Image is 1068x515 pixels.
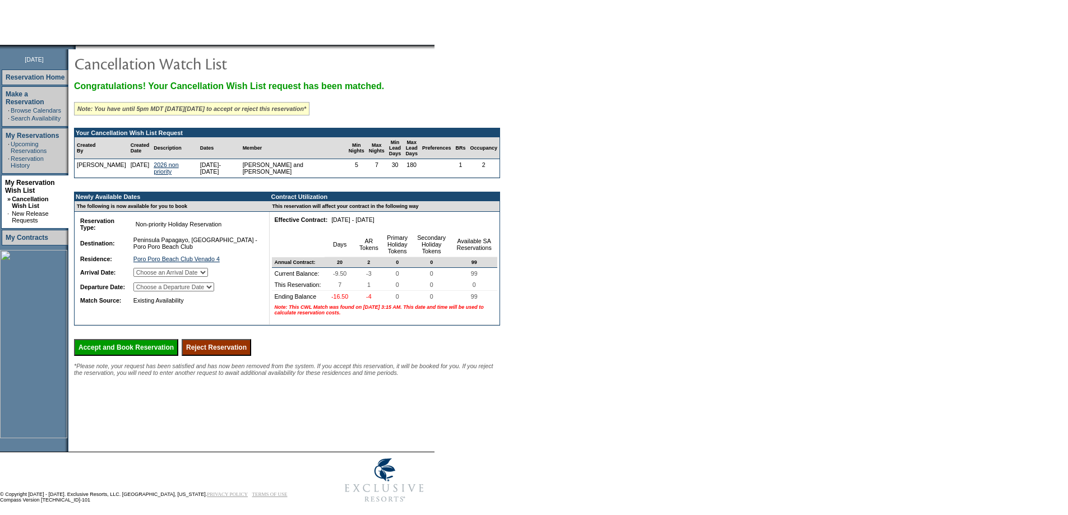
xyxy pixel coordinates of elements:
[270,192,500,201] td: Contract Utilization
[128,137,152,159] td: Created Date
[8,155,10,169] td: ·
[7,196,11,202] b: »
[469,291,480,302] span: 99
[75,192,263,201] td: Newly Available Dates
[325,232,355,257] td: Days
[80,256,112,262] b: Residence:
[469,257,479,267] span: 99
[198,159,241,178] td: [DATE]- [DATE]
[11,141,47,154] a: Upcoming Reservations
[274,216,327,223] b: Effective Contract:
[451,232,497,257] td: Available SA Reservations
[252,491,288,497] a: TERMS OF USE
[80,297,121,304] b: Match Source:
[131,234,260,252] td: Peninsula Papagayo, [GEOGRAPHIC_DATA] - Poro Poro Beach Club
[80,284,125,290] b: Departure Date:
[420,137,454,159] td: Preferences
[329,291,350,302] span: -16.50
[367,159,387,178] td: 7
[241,137,346,159] td: Member
[336,279,344,290] span: 7
[154,161,178,175] a: 2026 non priority
[394,268,401,279] span: 0
[6,90,44,106] a: Make a Reservation
[76,45,77,49] img: blank.gif
[74,339,178,356] input: Accept and Book Reservation
[131,295,260,306] td: Existing Availability
[182,339,251,356] input: Reject Reservation
[365,257,372,267] span: 2
[428,268,436,279] span: 0
[468,159,500,178] td: 2
[75,201,263,212] td: The following is now available for you to book
[6,73,64,81] a: Reservation Home
[11,155,44,169] a: Reservation History
[6,132,59,140] a: My Reservations
[12,196,48,209] a: Cancellation Wish List
[355,232,382,257] td: AR Tokens
[8,107,10,114] td: ·
[270,201,500,212] td: This reservation will affect your contract in the following way
[75,159,128,178] td: [PERSON_NAME]
[241,159,346,178] td: [PERSON_NAME] and [PERSON_NAME]
[25,56,44,63] span: [DATE]
[403,159,420,178] td: 180
[272,268,325,279] td: Current Balance:
[75,128,500,137] td: Your Cancellation Wish List Request
[394,291,401,302] span: 0
[151,137,198,159] td: Description
[453,159,468,178] td: 1
[72,45,76,49] img: promoShadowLeftCorner.gif
[387,137,404,159] td: Min Lead Days
[334,452,434,508] img: Exclusive Resorts
[75,137,128,159] td: Created By
[80,240,115,247] b: Destination:
[453,137,468,159] td: BRs
[133,219,224,230] span: Non-priority Holiday Reservation
[364,268,373,279] span: -3
[367,137,387,159] td: Max Nights
[207,491,248,497] a: PRIVACY POLICY
[272,302,497,318] td: Note: This CWL Match was found on [DATE] 3:15 AM. This date and time will be used to calculate re...
[7,210,11,224] td: ·
[80,269,115,276] b: Arrival Date:
[394,279,401,290] span: 0
[8,141,10,154] td: ·
[403,137,420,159] td: Max Lead Days
[198,137,241,159] td: Dates
[346,159,367,178] td: 5
[335,257,345,267] span: 20
[272,279,325,291] td: This Reservation:
[331,268,349,279] span: -9.50
[80,217,114,231] b: Reservation Type:
[74,52,298,75] img: pgTtlCancellationNotification.gif
[74,81,384,91] span: Congratulations! Your Cancellation Wish List request has been matched.
[128,159,152,178] td: [DATE]
[382,232,412,257] td: Primary Holiday Tokens
[272,257,325,268] td: Annual Contract:
[133,256,220,262] a: Poro Poro Beach Club Venado 4
[428,257,435,267] span: 0
[470,279,478,290] span: 0
[8,115,10,122] td: ·
[331,216,375,223] nobr: [DATE] - [DATE]
[468,137,500,159] td: Occupancy
[412,232,451,257] td: Secondary Holiday Tokens
[5,179,55,194] a: My Reservation Wish List
[428,279,436,290] span: 0
[12,210,48,224] a: New Release Requests
[394,257,401,267] span: 0
[346,137,367,159] td: Min Nights
[469,268,480,279] span: 99
[365,279,373,290] span: 1
[74,363,493,376] span: *Please note, your request has been satisfied and has now been removed from the system. If you ac...
[6,234,48,242] a: My Contracts
[77,105,306,112] i: Note: You have until 5pm MDT [DATE][DATE] to accept or reject this reservation*
[11,107,61,114] a: Browse Calendars
[428,291,436,302] span: 0
[364,291,373,302] span: -4
[272,291,325,302] td: Ending Balance
[387,159,404,178] td: 30
[11,115,61,122] a: Search Availability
